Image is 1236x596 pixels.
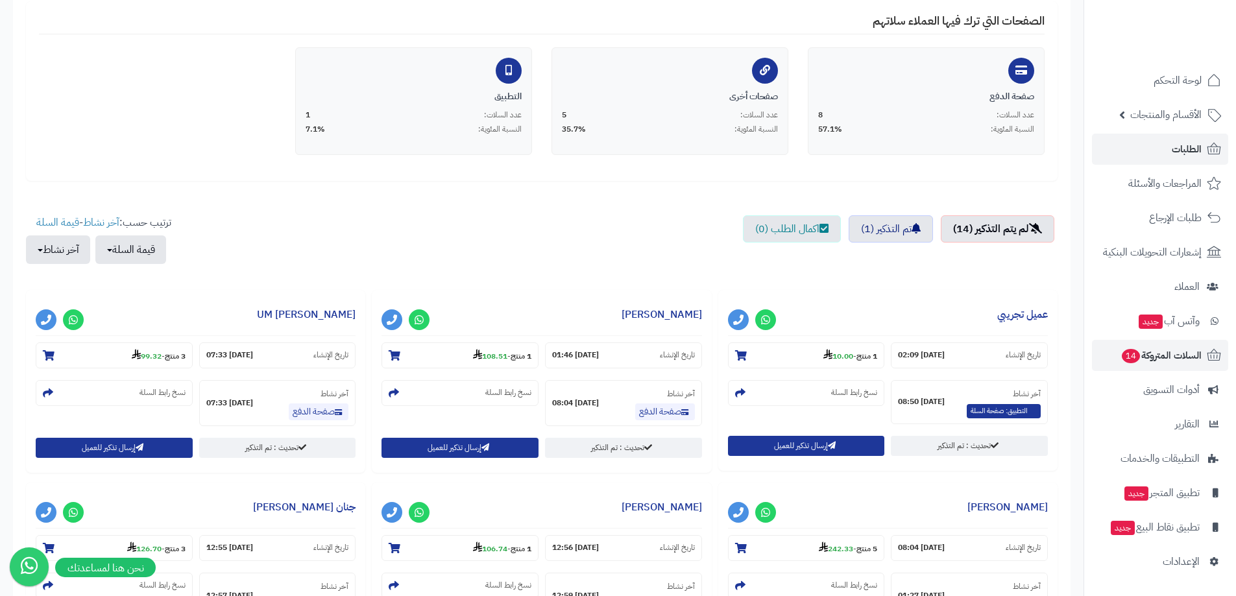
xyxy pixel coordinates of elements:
[289,403,348,420] a: صفحة الدفع
[321,388,348,399] small: آخر نشاط
[823,350,853,362] strong: 10.00
[941,215,1054,243] a: لم يتم التذكير (14)
[473,349,531,362] small: -
[36,380,193,406] section: نسخ رابط السلة
[1130,106,1202,124] span: الأقسام والمنتجات
[1137,312,1200,330] span: وآتس آب
[132,350,162,362] strong: 99.32
[478,124,522,135] span: النسبة المئوية:
[1172,140,1202,158] span: الطلبات
[660,350,695,361] small: تاريخ الإنشاء
[139,387,186,398] small: نسخ رابط السلة
[856,543,877,554] strong: 5 منتج
[1092,237,1228,268] a: إشعارات التحويلات البنكية
[1013,580,1041,592] small: آخر نشاط
[1111,521,1135,535] span: جديد
[306,110,310,121] span: 1
[511,350,531,362] strong: 1 منتج
[667,580,695,592] small: آخر نشاط
[545,438,702,458] a: تحديث : تم التذكير
[1092,512,1228,543] a: تطبيق نقاط البيعجديد
[660,542,695,553] small: تاريخ الإنشاء
[1092,409,1228,440] a: التقارير
[552,398,599,409] strong: [DATE] 08:04
[1092,305,1228,337] a: وآتس آبجديد
[139,580,186,591] small: نسخ رابط السلة
[199,438,356,458] a: تحديث : تم التذكير
[511,543,531,554] strong: 1 منتج
[313,350,348,361] small: تاريخ الإنشاء
[1163,553,1200,571] span: الإعدادات
[552,350,599,361] strong: [DATE] 01:46
[1148,32,1224,60] img: logo-2.png
[740,110,778,121] span: عدد السلات:
[83,215,119,230] a: آخر نشاط
[1109,518,1200,536] span: تطبيق نقاط البيع
[831,580,877,591] small: نسخ رابط السلة
[728,436,885,456] button: إرسال تذكير للعميل
[1123,484,1200,502] span: تطبيق المتجر
[36,438,193,458] button: إرسال تذكير للعميل
[257,307,356,322] a: UM [PERSON_NAME]
[818,110,823,121] span: 8
[1174,278,1200,296] span: العملاء
[734,124,778,135] span: النسبة المئوية:
[1092,202,1228,233] a: طلبات الإرجاع
[819,542,877,554] small: -
[1121,449,1200,468] span: التطبيقات والخدمات
[1143,381,1200,399] span: أدوات التسويق
[206,542,253,553] strong: [DATE] 12:55
[1175,415,1200,433] span: التقارير
[856,350,877,362] strong: 1 منتج
[1092,443,1228,474] a: التطبيقات والخدمات
[552,542,599,553] strong: [DATE] 12:56
[1103,243,1202,261] span: إشعارات التحويلات البنكية
[26,235,90,264] button: آخر نشاط
[743,215,841,243] a: اكمال الطلب (0)
[132,349,186,362] small: -
[967,499,1048,515] a: [PERSON_NAME]
[473,542,531,554] small: -
[127,542,186,554] small: -
[36,215,79,230] a: قيمة السلة
[967,404,1041,418] span: التطبيق: صفحة السلة
[485,387,531,398] small: نسخ رابط السلة
[1013,388,1041,399] small: آخر نشاط
[997,110,1034,121] span: عدد السلات:
[306,90,522,103] div: التطبيق
[898,542,945,553] strong: [DATE] 08:04
[382,535,539,561] section: 1 منتج-106.74
[473,543,507,554] strong: 106.74
[1092,65,1228,96] a: لوحة التحكم
[382,438,539,458] button: إرسال تذكير للعميل
[898,396,945,407] strong: [DATE] 08:50
[562,90,778,103] div: صفحات أخرى
[382,380,539,406] section: نسخ رابط السلة
[485,580,531,591] small: نسخ رابط السلة
[36,535,193,561] section: 3 منتج-126.70
[831,387,877,398] small: نسخ رابط السلة
[473,350,507,362] strong: 108.51
[1092,374,1228,405] a: أدوات التسويق
[991,124,1034,135] span: النسبة المئوية:
[1092,271,1228,302] a: العملاء
[891,436,1048,456] a: تحديث : تم التذكير
[819,543,853,554] strong: 242.33
[622,499,702,515] a: [PERSON_NAME]
[127,543,162,554] strong: 126.70
[728,535,885,561] section: 5 منتج-242.33
[997,307,1048,322] a: عميل تجريبي
[728,380,885,406] section: نسخ رابط السلة
[823,349,877,362] small: -
[1092,134,1228,165] a: الطلبات
[206,350,253,361] strong: [DATE] 07:33
[165,350,186,362] strong: 3 منتج
[1149,209,1202,227] span: طلبات الإرجاع
[1139,315,1163,329] span: جديد
[36,342,193,368] section: 3 منتج-99.32
[1092,168,1228,199] a: المراجعات والأسئلة
[562,110,566,121] span: 5
[1154,71,1202,89] span: لوحة التحكم
[1092,546,1228,577] a: الإعدادات
[95,235,166,264] button: قيمة السلة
